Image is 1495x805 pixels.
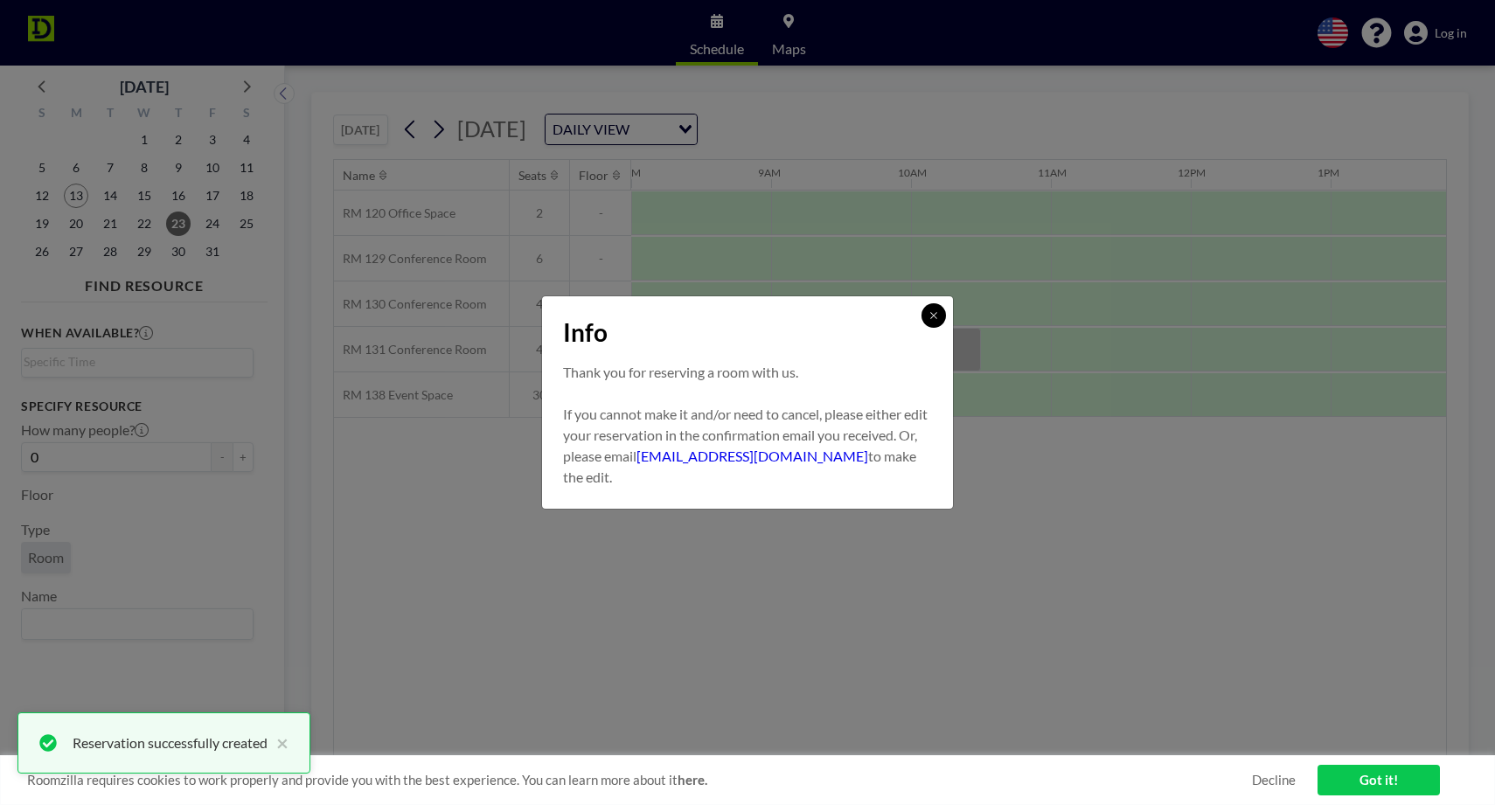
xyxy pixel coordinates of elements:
p: Thank you for reserving a room with us. [563,362,932,383]
a: [EMAIL_ADDRESS][DOMAIN_NAME] [636,448,868,464]
a: Got it! [1318,765,1440,795]
a: here. [678,772,707,788]
div: Reservation successfully created [73,732,268,753]
span: Roomzilla requires cookies to work properly and provide you with the best experience. You can lea... [27,772,1252,788]
span: Info [563,317,608,348]
button: close [268,732,289,753]
a: Decline [1252,772,1296,788]
p: If you cannot make it and/or need to cancel, please either edit your reservation in the confirmat... [563,404,932,488]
